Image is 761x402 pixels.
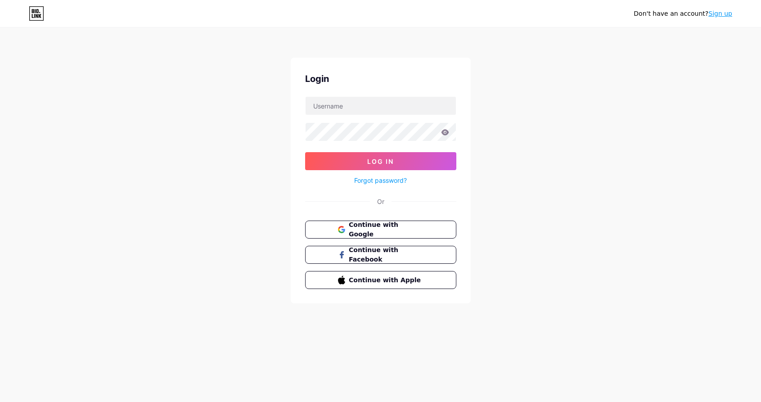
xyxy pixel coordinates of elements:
[708,10,732,17] a: Sign up
[634,9,732,18] div: Don't have an account?
[305,246,456,264] button: Continue with Facebook
[349,245,423,264] span: Continue with Facebook
[305,271,456,289] button: Continue with Apple
[349,276,423,285] span: Continue with Apple
[305,72,456,86] div: Login
[367,158,394,165] span: Log In
[354,176,407,185] a: Forgot password?
[349,220,423,239] span: Continue with Google
[305,221,456,239] button: Continue with Google
[306,97,456,115] input: Username
[377,197,384,206] div: Or
[305,152,456,170] button: Log In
